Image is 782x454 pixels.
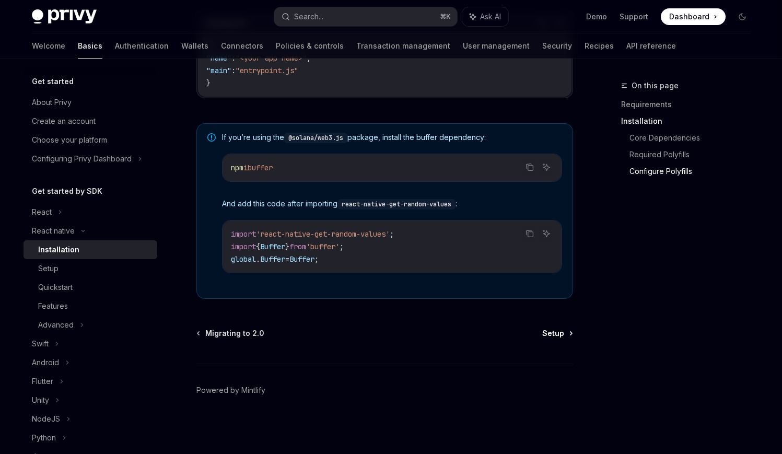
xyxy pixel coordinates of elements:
[24,297,157,316] a: Features
[24,93,157,112] a: About Privy
[661,8,726,25] a: Dashboard
[181,33,208,59] a: Wallets
[32,134,107,146] div: Choose your platform
[462,7,508,26] button: Ask AI
[542,328,564,339] span: Setup
[621,113,759,130] a: Installation
[24,112,157,131] a: Create an account
[256,242,260,251] span: {
[32,432,56,444] div: Python
[340,242,344,251] span: ;
[196,385,265,395] a: Powered by Mintlify
[260,242,285,251] span: Buffer
[314,254,319,264] span: ;
[32,115,96,127] div: Create an account
[24,131,157,149] a: Choose your platform
[285,254,289,264] span: =
[734,8,751,25] button: Toggle dark mode
[115,33,169,59] a: Authentication
[294,10,323,23] div: Search...
[523,227,536,240] button: Copy the contents from the code block
[207,133,216,142] svg: Note
[256,254,260,264] span: .
[78,33,102,59] a: Basics
[205,328,264,339] span: Migrating to 2.0
[523,160,536,174] button: Copy the contents from the code block
[24,278,157,297] a: Quickstart
[231,229,256,239] span: import
[206,78,211,88] span: }
[24,240,157,259] a: Installation
[206,66,231,75] span: "main"
[540,227,553,240] button: Ask AI
[32,9,97,24] img: dark logo
[540,160,553,174] button: Ask AI
[32,225,75,237] div: React native
[32,337,49,350] div: Swift
[38,319,74,331] div: Advanced
[632,79,679,92] span: On this page
[32,394,49,406] div: Unity
[32,356,59,369] div: Android
[480,11,501,22] span: Ask AI
[32,375,53,388] div: Flutter
[32,206,52,218] div: React
[236,66,298,75] span: "entrypoint.js"
[289,242,306,251] span: from
[38,281,73,294] div: Quickstart
[306,242,340,251] span: 'buffer'
[390,229,394,239] span: ;
[274,7,457,26] button: Search...⌘K
[32,185,102,197] h5: Get started by SDK
[221,33,263,59] a: Connectors
[289,254,314,264] span: Buffer
[276,33,344,59] a: Policies & controls
[243,163,248,172] span: i
[585,33,614,59] a: Recipes
[260,254,285,264] span: Buffer
[222,132,562,143] span: If you’re using the package, install the buffer dependency:
[542,33,572,59] a: Security
[440,13,451,21] span: ⌘ K
[32,153,132,165] div: Configuring Privy Dashboard
[38,262,59,275] div: Setup
[231,242,256,251] span: import
[32,413,60,425] div: NodeJS
[248,163,273,172] span: buffer
[284,133,347,143] code: @solana/web3.js
[586,11,607,22] a: Demo
[38,243,79,256] div: Installation
[24,259,157,278] a: Setup
[626,33,676,59] a: API reference
[285,242,289,251] span: }
[231,163,243,172] span: npm
[337,199,456,209] code: react-native-get-random-values
[463,33,530,59] a: User management
[32,75,74,88] h5: Get started
[231,254,256,264] span: global
[629,146,759,163] a: Required Polyfills
[356,33,450,59] a: Transaction management
[629,163,759,180] a: Configure Polyfills
[669,11,709,22] span: Dashboard
[32,33,65,59] a: Welcome
[620,11,648,22] a: Support
[629,130,759,146] a: Core Dependencies
[621,96,759,113] a: Requirements
[231,66,236,75] span: :
[32,96,72,109] div: About Privy
[38,300,68,312] div: Features
[197,328,264,339] a: Migrating to 2.0
[256,229,390,239] span: 'react-native-get-random-values'
[222,199,562,209] span: And add this code after importing :
[542,328,572,339] a: Setup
